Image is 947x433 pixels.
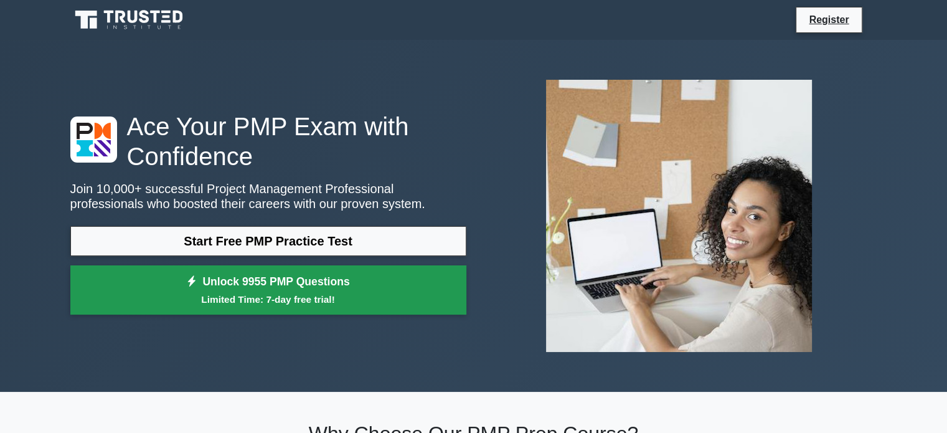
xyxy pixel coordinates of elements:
h1: Ace Your PMP Exam with Confidence [70,112,466,171]
a: Register [801,12,856,27]
p: Join 10,000+ successful Project Management Professional professionals who boosted their careers w... [70,181,466,211]
small: Limited Time: 7-day free trial! [86,292,451,307]
a: Start Free PMP Practice Test [70,226,466,256]
a: Unlock 9955 PMP QuestionsLimited Time: 7-day free trial! [70,265,466,315]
